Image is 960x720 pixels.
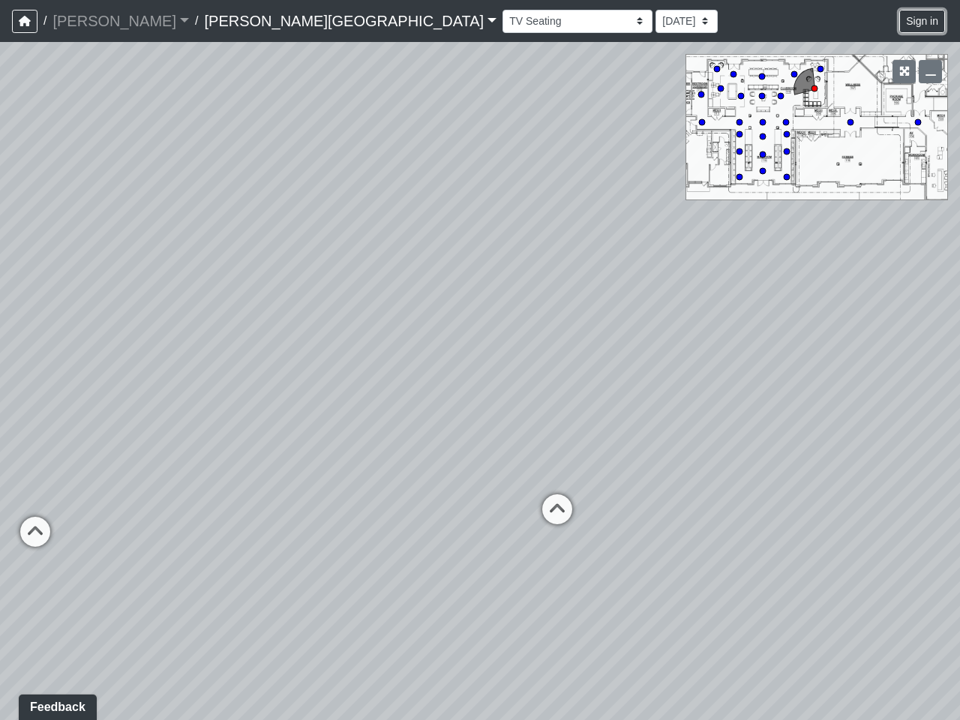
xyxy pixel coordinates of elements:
a: [PERSON_NAME] [52,6,189,36]
iframe: Ybug feedback widget [11,690,100,720]
a: [PERSON_NAME][GEOGRAPHIC_DATA] [204,6,496,36]
span: / [189,6,204,36]
button: Sign in [899,10,945,33]
span: / [37,6,52,36]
